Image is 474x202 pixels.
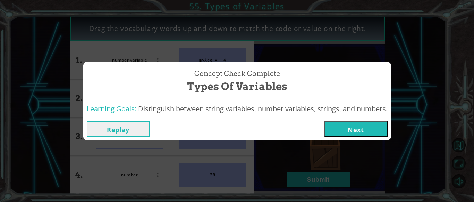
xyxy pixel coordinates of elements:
span: Concept Check Complete [194,69,280,79]
button: Replay [87,121,150,137]
span: Distinguish between string variables, number variables, strings, and numbers. [138,104,388,113]
button: Next [324,121,388,137]
span: Learning Goals: [87,104,136,113]
span: Types of Variables [187,79,287,94]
